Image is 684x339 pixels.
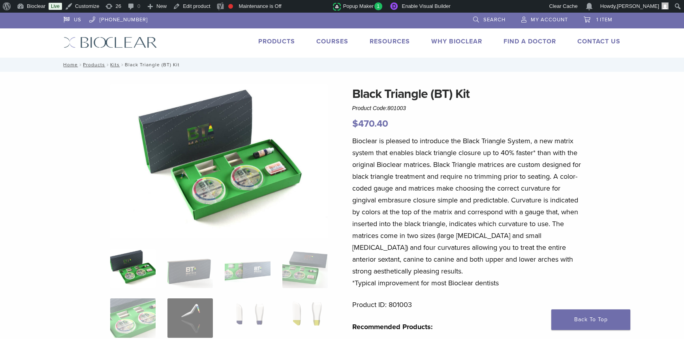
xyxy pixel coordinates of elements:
[110,84,328,238] img: Intro Black Triangle Kit-6 - Copy
[289,2,333,11] img: Views over 48 hours. Click for more Jetpack Stats.
[61,62,78,67] a: Home
[64,13,81,24] a: US
[531,17,568,23] span: My Account
[370,37,410,45] a: Resources
[120,63,125,67] span: /
[352,118,358,129] span: $
[58,58,626,72] nav: Black Triangle (BT) Kit
[352,105,406,111] span: Product Code:
[316,37,348,45] a: Courses
[225,249,270,288] img: Black Triangle (BT) Kit - Image 3
[387,105,406,111] span: 801003
[49,3,62,10] a: Live
[78,63,83,67] span: /
[89,13,148,24] a: [PHONE_NUMBER]
[105,63,110,67] span: /
[473,13,505,24] a: Search
[584,13,613,24] a: 1 item
[282,249,328,288] img: Black Triangle (BT) Kit - Image 4
[374,2,383,10] span: 1
[504,37,556,45] a: Find A Doctor
[83,62,105,67] a: Products
[617,3,659,9] span: [PERSON_NAME]
[352,322,433,331] strong: Recommended Products:
[167,249,213,288] img: Black Triangle (BT) Kit - Image 2
[110,249,156,288] img: Intro-Black-Triangle-Kit-6-Copy-e1548792917662-324x324.jpg
[352,84,584,103] h1: Black Triangle (BT) Kit
[352,299,584,311] p: Product ID: 801003
[352,118,388,129] bdi: 470.40
[352,135,584,289] p: Bioclear is pleased to introduce the Black Triangle System, a new matrix system that enables blac...
[110,298,156,338] img: Black Triangle (BT) Kit - Image 5
[596,17,613,23] span: 1 item
[225,298,270,338] img: Black Triangle (BT) Kit - Image 7
[110,62,120,67] a: Kits
[551,309,630,330] a: Back To Top
[521,13,568,24] a: My Account
[167,298,213,338] img: Black Triangle (BT) Kit - Image 6
[577,37,620,45] a: Contact Us
[282,298,328,338] img: Black Triangle (BT) Kit - Image 8
[64,37,157,48] img: Bioclear
[258,37,295,45] a: Products
[228,4,233,9] div: Focus keyphrase not set
[431,37,482,45] a: Why Bioclear
[483,17,505,23] span: Search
